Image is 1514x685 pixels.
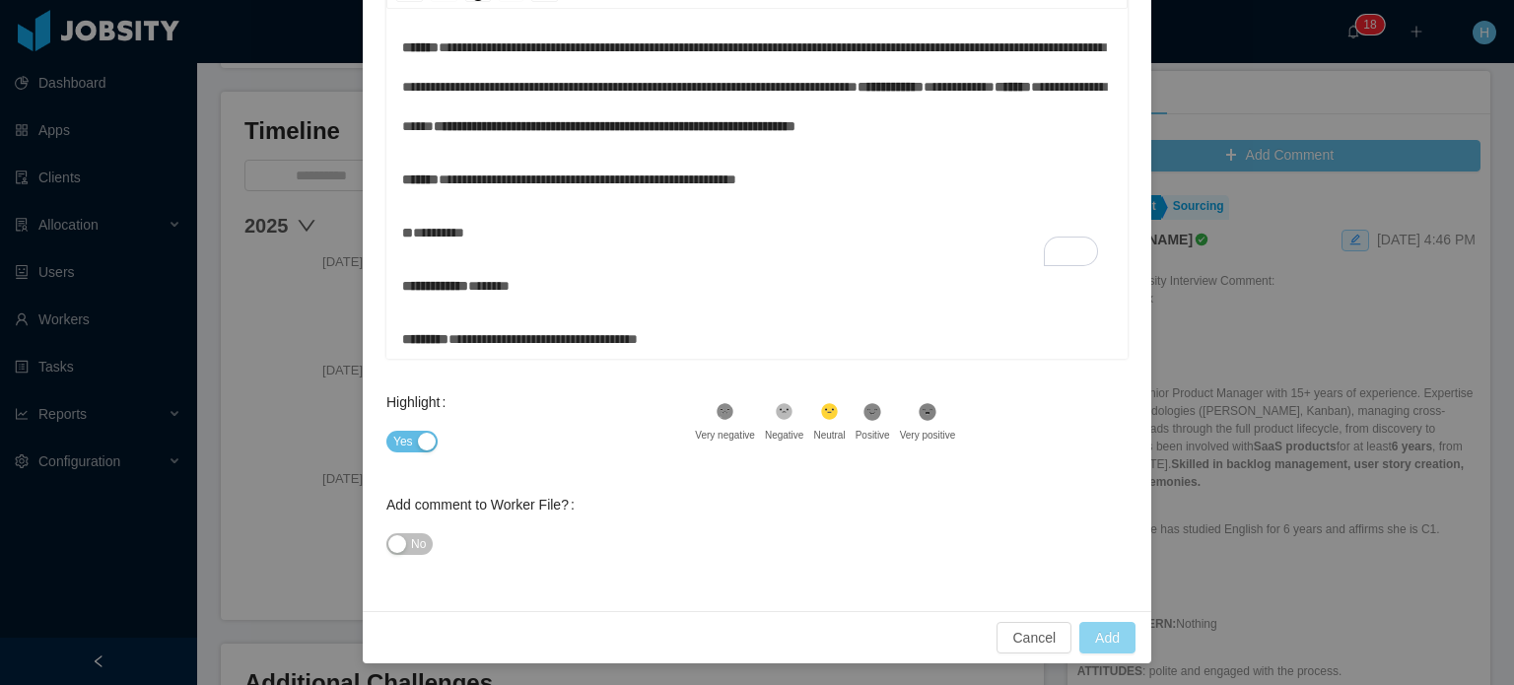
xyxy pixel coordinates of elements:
div: Positive [856,428,890,443]
label: Highlight [386,394,453,410]
div: Very positive [900,428,956,443]
button: Add [1079,622,1135,653]
span: Yes [393,432,413,451]
div: Very negative [695,428,755,443]
span: No [411,534,426,554]
div: Neutral [813,428,845,443]
button: Cancel [997,622,1071,653]
button: Add comment to Worker File? [386,533,433,555]
label: Add comment to Worker File? [386,497,583,513]
div: Negative [765,428,803,443]
button: Highlight [386,431,438,452]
